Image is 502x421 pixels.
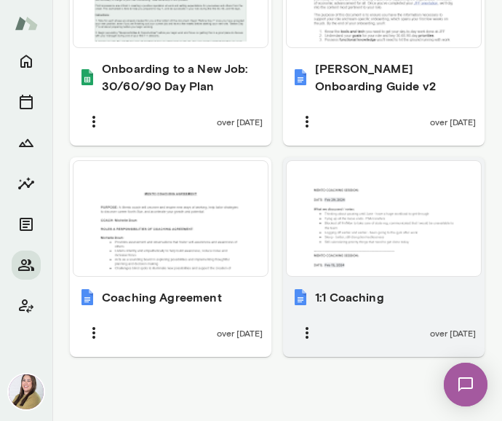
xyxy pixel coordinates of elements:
[12,128,41,157] button: Growth Plan
[9,374,44,409] img: Michelle Doan
[430,327,476,339] span: over [DATE]
[79,288,96,306] img: Coaching Agreement
[292,68,309,86] img: Bryan Egan Onboarding Guide v2
[15,9,38,37] img: Mento
[12,251,41,280] button: Members
[79,68,96,86] img: Onboarding to a New Job: 30/60/90 Day Plan
[430,116,476,127] span: over [DATE]
[315,288,384,306] h6: 1:1 Coaching
[12,291,41,320] button: Client app
[12,87,41,117] button: Sessions
[217,116,263,127] span: over [DATE]
[12,210,41,239] button: Documents
[12,169,41,198] button: Insights
[315,60,476,95] h6: [PERSON_NAME] Onboarding Guide v2
[102,60,263,95] h6: Onboarding to a New Job: 30/60/90 Day Plan
[102,288,222,306] h6: Coaching Agreement
[217,327,263,339] span: over [DATE]
[292,288,309,306] img: 1:1 Coaching
[12,47,41,76] button: Home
